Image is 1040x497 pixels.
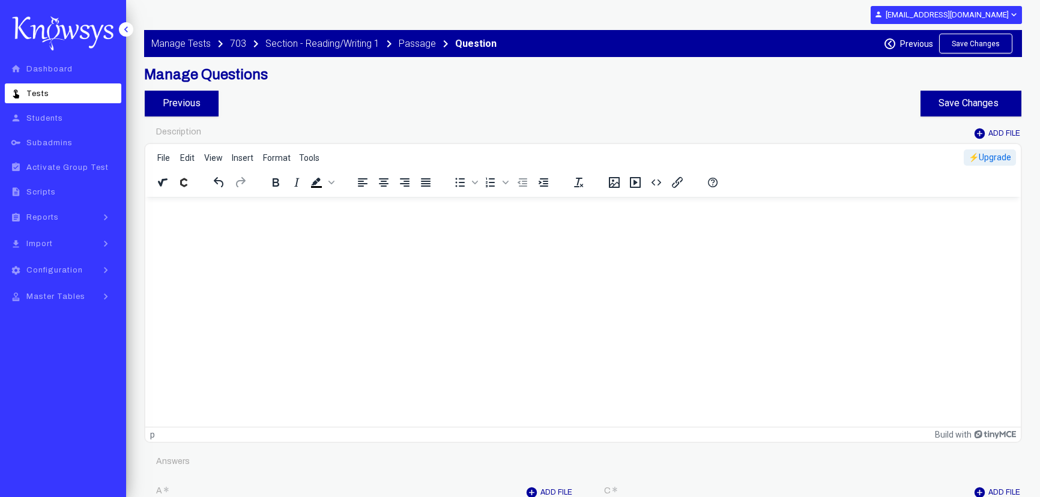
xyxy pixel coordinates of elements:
[973,127,986,140] i: add_circle
[382,37,396,51] i: keyboard_arrow_right
[625,174,645,191] button: Insert/edit media
[533,174,554,191] button: Increase indent
[399,37,436,51] a: Passage
[373,174,394,191] button: Align center
[26,163,109,172] span: Activate Group Test
[8,162,23,172] i: assignment_turned_in
[97,211,115,223] i: keyboard_arrow_right
[145,91,219,116] button: Previous
[213,37,228,51] i: keyboard_arrow_right
[935,430,1016,439] a: Build with TinyMCE
[156,127,201,136] app-required-indication: Description
[26,139,73,147] span: Subadmins
[153,174,173,191] button: Insert a math equation - MathType
[451,174,481,191] div: Bullet list
[180,153,195,163] span: Edit
[299,153,319,163] span: Tools
[97,264,115,276] i: keyboard_arrow_right
[26,65,73,73] span: Dashboard
[604,174,624,191] button: Insert/edit image
[8,212,23,223] i: assignment
[438,37,453,51] i: keyboard_arrow_right
[265,174,286,191] button: Bold
[204,153,223,163] span: View
[144,456,190,468] label: Answers
[97,291,115,303] i: keyboard_arrow_right
[604,486,617,495] app-required-indication: C
[150,430,155,439] div: p
[26,213,59,221] span: Reports
[8,137,23,148] i: key
[883,37,896,50] i: keyboard_arrow_left
[964,149,1016,166] a: ⚡️Upgrade
[286,174,307,191] button: Italic
[144,66,1022,83] h2: Manage Questions
[8,265,23,276] i: settings
[569,174,589,191] button: Clear formatting
[1009,10,1018,20] i: expand_more
[939,34,1012,53] button: Save Changes
[209,174,229,191] button: Undo
[972,127,1021,140] button: add_circleAdd File
[416,174,436,191] button: Justify
[97,238,115,250] i: keyboard_arrow_right
[156,486,168,495] app-required-indication: A
[395,174,415,191] button: Align right
[157,153,170,163] span: File
[900,39,933,49] label: Previous
[26,266,83,274] span: Configuration
[8,239,23,249] i: file_download
[26,188,56,196] span: Scripts
[265,37,379,51] a: Section - Reading/Writing 1
[8,113,23,123] i: person
[26,114,63,122] span: Students
[230,37,246,51] a: 703
[646,174,667,191] button: Source code
[263,153,291,163] span: Format
[120,23,132,35] i: keyboard_arrow_left
[230,174,250,191] button: Redo
[26,239,53,248] span: Import
[26,292,85,301] span: Master Tables
[8,292,23,302] i: approval
[703,174,723,191] button: Help
[455,37,497,51] a: Question
[8,187,23,197] i: description
[874,10,883,19] i: person
[8,88,23,98] i: touch_app
[482,174,512,191] div: Numbered list
[174,174,194,191] button: Insert a chemistry formula - ChemType
[26,89,49,98] span: Tests
[232,153,253,163] span: Insert
[145,197,1021,427] iframe: Rich Text Area
[151,37,211,51] a: Manage Tests
[667,174,688,191] button: Insert/edit link
[512,174,533,191] button: Decrease indent
[307,174,337,191] div: Background color Black
[8,64,23,74] i: home
[886,10,1009,19] b: [EMAIL_ADDRESS][DOMAIN_NAME]
[249,37,263,51] i: keyboard_arrow_right
[352,174,373,191] button: Align left
[921,91,1021,116] button: Save Changes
